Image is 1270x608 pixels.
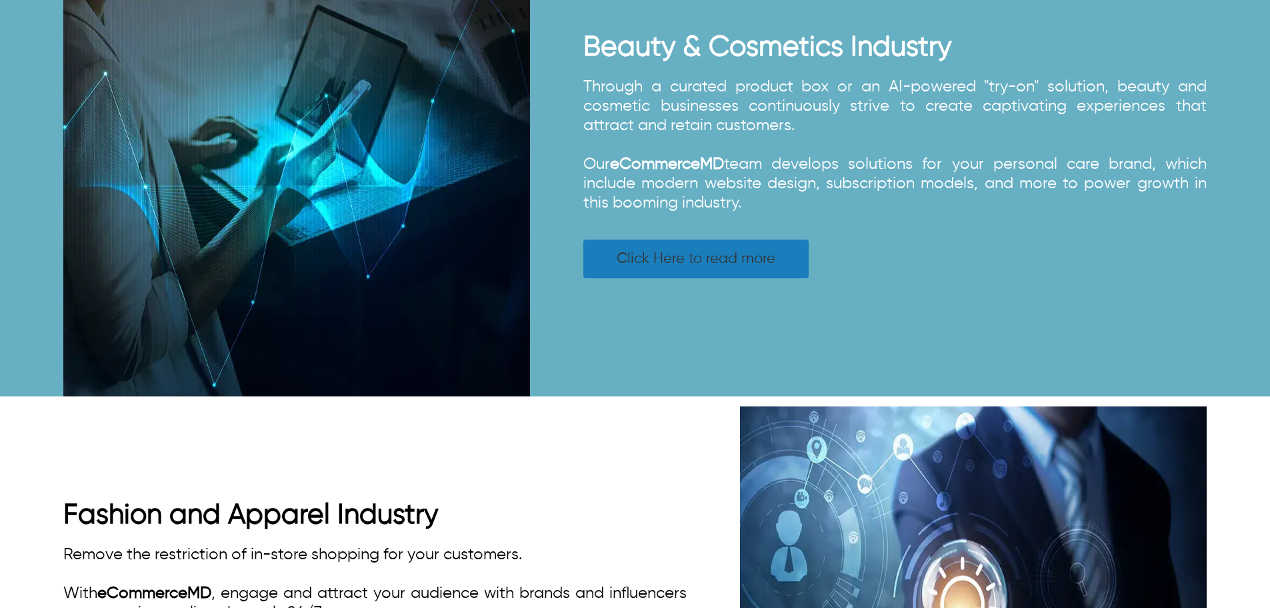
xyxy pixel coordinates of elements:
[610,156,724,172] a: eCommerceMD
[583,33,951,61] a: Beauty & Cosmetics Industry
[97,585,211,601] a: eCommerceMD
[63,501,438,529] a: Fashion and Apparel Industry
[583,79,1207,133] span: Through a curated product box or an AI-powered "try-on" solution, beauty and cosmetic businesses ...
[583,240,809,278] a: Click Here to read more
[583,156,1207,211] span: Our team develops solutions for your personal care brand, which include modern website design, su...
